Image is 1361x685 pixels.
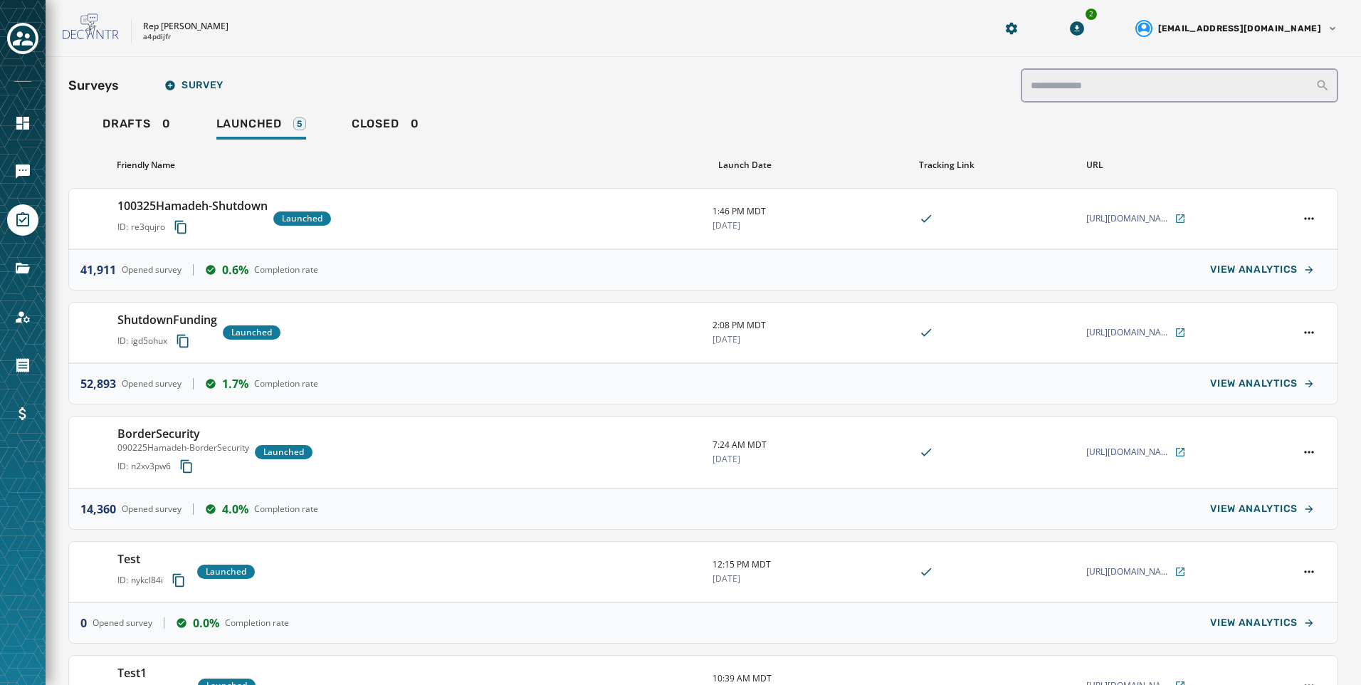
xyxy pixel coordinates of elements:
span: [DATE] [713,334,907,345]
a: Navigate to Files [7,253,38,284]
span: ID: [117,575,128,586]
a: Navigate to Surveys [7,204,38,236]
div: Tracking Link [919,160,1075,171]
span: 2:08 PM MDT [713,320,907,331]
span: Completion rate [225,617,289,629]
span: [DATE] [713,454,907,465]
span: 4.0% [222,501,248,518]
h3: BorderSecurity [117,425,249,442]
span: Launched [216,117,282,131]
p: Rep [PERSON_NAME] [143,21,228,32]
a: Drafts0 [91,110,182,142]
div: 0 [103,117,171,140]
button: Manage global settings [999,16,1024,41]
a: Navigate to Account [7,301,38,333]
span: Launched [206,566,246,577]
button: Test action menu [1299,562,1319,582]
span: [DATE] [713,220,907,231]
p: a4pdijfr [143,32,171,43]
p: 090225Hamadeh-BorderSecurity [117,442,249,454]
span: Opened survey [122,378,182,389]
a: Navigate to Home [7,108,38,139]
a: Closed0 [340,110,431,142]
button: 100325Hamadeh-Shutdown action menu [1299,209,1319,229]
div: Friendly Name [117,160,701,171]
span: VIEW ANALYTICS [1210,264,1298,276]
span: [URL][DOMAIN_NAME][PERSON_NAME] [1086,446,1172,458]
span: 1.7% [222,375,248,392]
button: Survey [153,71,235,100]
button: VIEW ANALYTICS [1199,256,1326,284]
button: Copy survey ID to clipboard [168,214,194,240]
span: Completion rate [254,264,318,276]
h3: 100325Hamadeh-Shutdown [117,197,268,214]
span: Opened survey [93,617,152,629]
span: 52,893 [80,375,116,392]
button: BorderSecurity action menu [1299,442,1319,462]
button: Copy survey ID to clipboard [174,454,199,479]
span: 1:46 PM MDT [713,206,907,217]
button: Copy survey ID to clipboard [166,568,191,593]
button: Sort by [object Object] [713,154,777,177]
button: User settings [1130,14,1344,43]
button: Toggle account select drawer [7,23,38,54]
a: [URL][DOMAIN_NAME][PERSON_NAME] [1086,213,1186,224]
span: 12:15 PM MDT [713,559,907,570]
span: Launched [263,446,304,458]
span: Completion rate [254,378,318,389]
a: Navigate to Messaging [7,156,38,187]
span: 0.0% [193,615,219,632]
span: Launched [282,213,322,224]
span: 41,911 [80,261,116,278]
span: 7:24 AM MDT [713,439,907,451]
div: URL [1086,160,1281,171]
a: [URL][DOMAIN_NAME][PERSON_NAME] [1086,566,1186,577]
span: ID: [117,461,128,472]
span: re3qujro [131,221,165,233]
span: Opened survey [122,503,182,515]
span: Opened survey [122,264,182,276]
span: VIEW ANALYTICS [1210,378,1298,389]
span: 10:39 AM MDT [713,673,907,684]
span: n2xv3pw6 [131,461,171,472]
button: Copy survey ID to clipboard [170,328,196,354]
span: ID: [117,221,128,233]
span: [URL][DOMAIN_NAME][PERSON_NAME] [1086,213,1172,224]
span: Completion rate [254,503,318,515]
h3: Test1 [117,664,192,681]
span: [DATE] [713,573,907,585]
a: Navigate to Orders [7,350,38,381]
button: Download Menu [1064,16,1090,41]
span: Launched [231,327,272,338]
div: 5 [293,117,306,130]
span: VIEW ANALYTICS [1210,617,1298,629]
div: 2 [1084,7,1098,21]
span: VIEW ANALYTICS [1210,503,1298,515]
span: nykcl84i [131,575,163,586]
span: Drafts [103,117,151,131]
a: [URL][DOMAIN_NAME][PERSON_NAME] [1086,446,1186,458]
span: 14,360 [80,501,116,518]
span: [URL][DOMAIN_NAME][PERSON_NAME] [1086,327,1172,338]
a: [URL][DOMAIN_NAME][PERSON_NAME] [1086,327,1186,338]
span: [EMAIL_ADDRESS][DOMAIN_NAME] [1158,23,1321,34]
button: VIEW ANALYTICS [1199,609,1326,637]
span: Survey [164,80,224,91]
span: 0.6% [222,261,248,278]
h3: ShutdownFunding [117,311,217,328]
span: 0 [80,615,87,632]
span: igd5ohux [131,335,167,347]
div: 0 [352,117,419,140]
span: Closed [352,117,399,131]
h3: Test [117,550,191,568]
span: ID: [117,335,128,347]
a: Launched5 [205,110,317,142]
button: ShutdownFunding action menu [1299,323,1319,342]
h2: Surveys [68,75,119,95]
a: Navigate to Billing [7,398,38,429]
span: [URL][DOMAIN_NAME][PERSON_NAME] [1086,566,1172,577]
button: VIEW ANALYTICS [1199,370,1326,398]
button: VIEW ANALYTICS [1199,495,1326,523]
